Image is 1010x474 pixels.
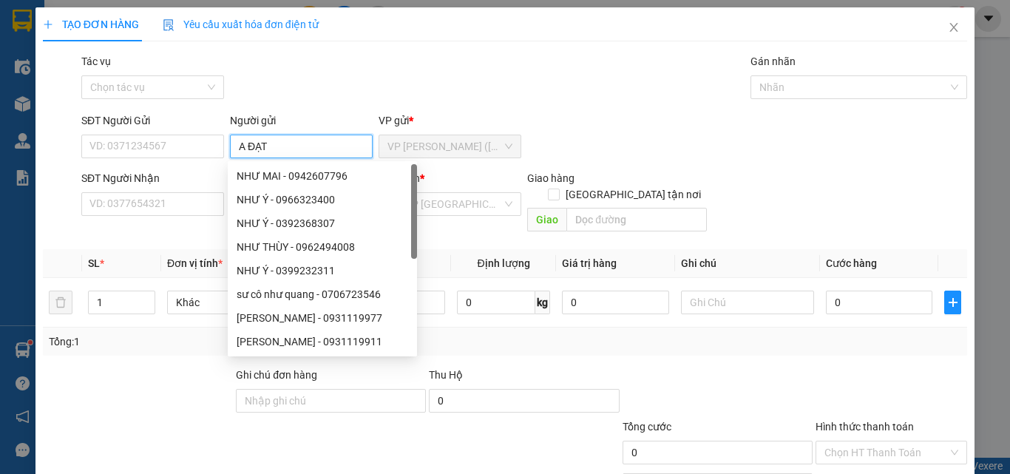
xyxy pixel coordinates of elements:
span: GIAO: [6,110,112,124]
div: NHƯ Ý - 0966323400 [237,192,408,208]
span: VP [PERSON_NAME] ([GEOGRAPHIC_DATA]) - [6,29,162,57]
input: 0 [562,291,668,314]
div: NHƯ Ý - 0392368307 [228,211,417,235]
div: NHƯ THÙY - 0962494008 [237,239,408,255]
span: kg [535,291,550,314]
button: Close [933,7,975,49]
div: sư cô như quang - 0706723546 [228,282,417,306]
div: SĐT Người Gửi [81,112,224,129]
span: Đơn vị tính [167,257,223,269]
input: Ghi Chú [681,291,814,314]
span: Giao [527,208,566,231]
div: NHƯ Ý - 0399232311 [237,263,408,279]
label: Tác vụ [81,55,111,67]
span: VP Trà Vinh (Hàng) [41,64,143,78]
input: Ghi chú đơn hàng [236,389,426,413]
label: Gán nhãn [750,55,796,67]
span: 0919494566 - [6,80,129,108]
span: [GEOGRAPHIC_DATA] tận nơi [560,186,707,203]
span: Giá trị hàng [562,257,617,269]
span: Yêu cầu xuất hóa đơn điện tử [163,18,319,30]
span: SL [88,257,100,269]
img: icon [163,19,174,31]
div: [PERSON_NAME] - 0931119911 [237,334,408,350]
span: HỮU [DEMOGRAPHIC_DATA] [6,80,129,108]
span: TẠO ĐƠN HÀNG [43,18,139,30]
div: Người gửi [230,112,373,129]
label: Hình thức thanh toán [816,421,914,433]
span: NHƯ [135,43,162,57]
span: Định lượng [477,257,529,269]
div: NHƯ Ý - 0966323400 [228,188,417,211]
p: NHẬN: [6,64,216,78]
div: quỳnh như - 0931119977 [228,306,417,330]
span: KO BAO ƯỚT [38,110,112,124]
span: Giao hàng [527,172,575,184]
div: VP gửi [379,112,521,129]
span: close [948,21,960,33]
div: sư cô như quang - 0706723546 [237,286,408,302]
label: Ghi chú đơn hàng [236,369,317,381]
div: NHƯ THÙY - 0962494008 [228,235,417,259]
div: quỳnh như - 0931119911 [228,330,417,353]
p: GỬI: [6,29,216,57]
span: Tổng cước [623,421,671,433]
div: Tổng: 1 [49,334,391,350]
button: delete [49,291,72,314]
div: NHƯ Ý - 0399232311 [228,259,417,282]
span: Khác [176,291,291,314]
div: NHƯ MAI - 0942607796 [228,164,417,188]
div: [PERSON_NAME] - 0931119977 [237,310,408,326]
span: plus [945,297,960,308]
span: Cước hàng [826,257,877,269]
strong: BIÊN NHẬN GỬI HÀNG [50,8,172,22]
input: Dọc đường [566,208,707,231]
span: Thu Hộ [429,369,463,381]
div: SĐT Người Nhận [81,170,224,186]
span: plus [43,19,53,30]
div: NHƯ Ý - 0392368307 [237,215,408,231]
button: plus [944,291,961,314]
span: VP Trần Phú (Hàng) [387,135,512,158]
div: NHƯ MAI - 0942607796 [237,168,408,184]
th: Ghi chú [675,249,820,278]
